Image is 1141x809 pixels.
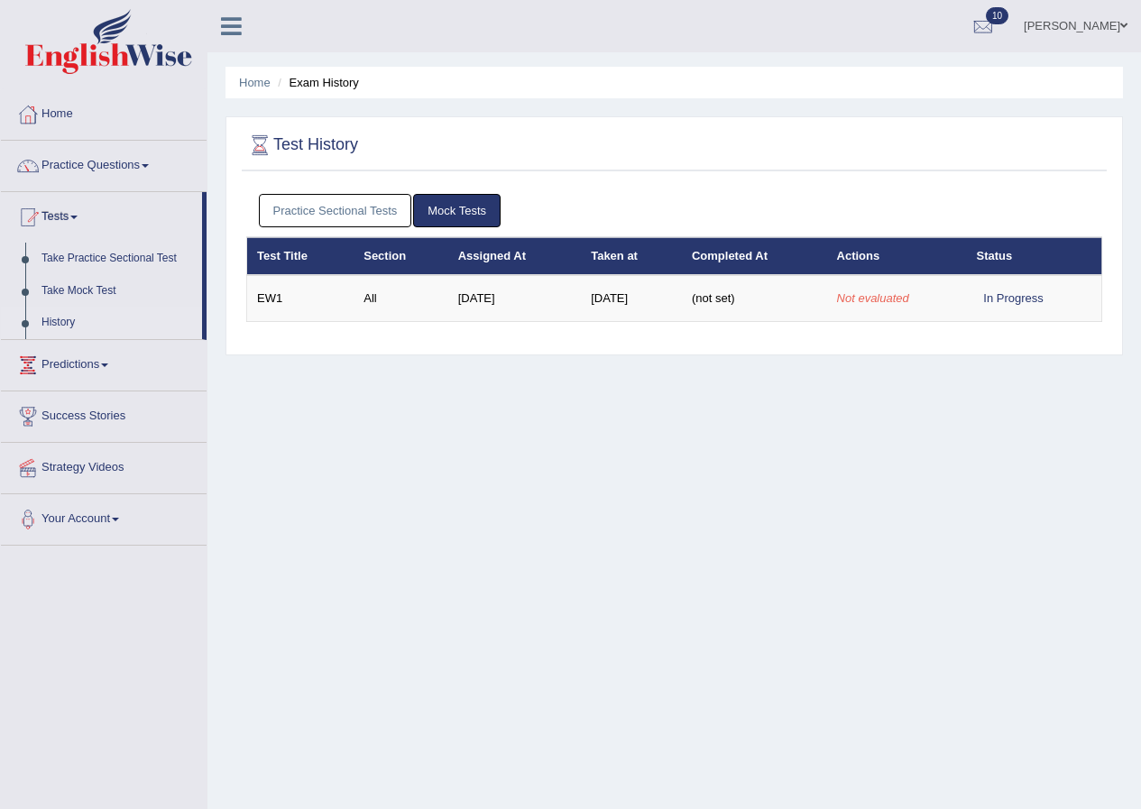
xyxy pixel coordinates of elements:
[246,132,358,159] h2: Test History
[448,237,581,275] th: Assigned At
[354,237,447,275] th: Section
[581,275,682,322] td: [DATE]
[1,192,202,237] a: Tests
[827,237,967,275] th: Actions
[33,243,202,275] a: Take Practice Sectional Test
[837,291,909,305] em: Not evaluated
[682,237,827,275] th: Completed At
[448,275,581,322] td: [DATE]
[1,89,207,134] a: Home
[1,391,207,437] a: Success Stories
[33,307,202,339] a: History
[692,291,735,305] span: (not set)
[986,7,1008,24] span: 10
[247,237,354,275] th: Test Title
[247,275,354,322] td: EW1
[977,289,1051,308] div: In Progress
[259,194,412,227] a: Practice Sectional Tests
[967,237,1102,275] th: Status
[1,443,207,488] a: Strategy Videos
[1,494,207,539] a: Your Account
[239,76,271,89] a: Home
[413,194,501,227] a: Mock Tests
[1,141,207,186] a: Practice Questions
[33,275,202,308] a: Take Mock Test
[273,74,359,91] li: Exam History
[581,237,682,275] th: Taken at
[1,340,207,385] a: Predictions
[354,275,447,322] td: All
